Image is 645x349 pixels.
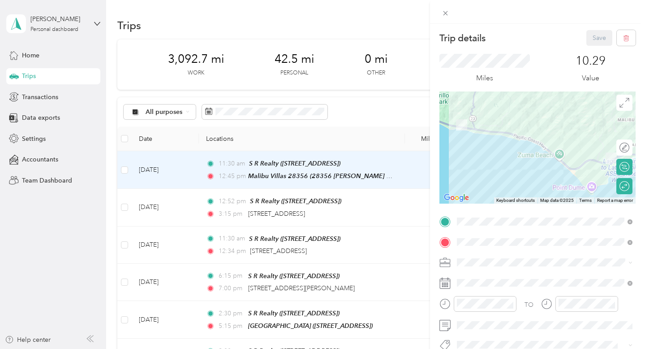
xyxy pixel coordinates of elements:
p: Trip details [439,32,486,44]
a: Terms (opens in new tab) [579,198,592,203]
a: Report a map error [597,198,633,203]
p: 10.29 [576,54,606,68]
button: Keyboard shortcuts [496,197,535,204]
p: Miles [476,73,493,84]
a: Open this area in Google Maps (opens a new window) [442,192,471,204]
div: TO [525,300,533,310]
iframe: Everlance-gr Chat Button Frame [595,299,645,349]
img: Google [442,192,471,204]
p: Value [582,73,599,84]
span: Map data ©2025 [540,198,574,203]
